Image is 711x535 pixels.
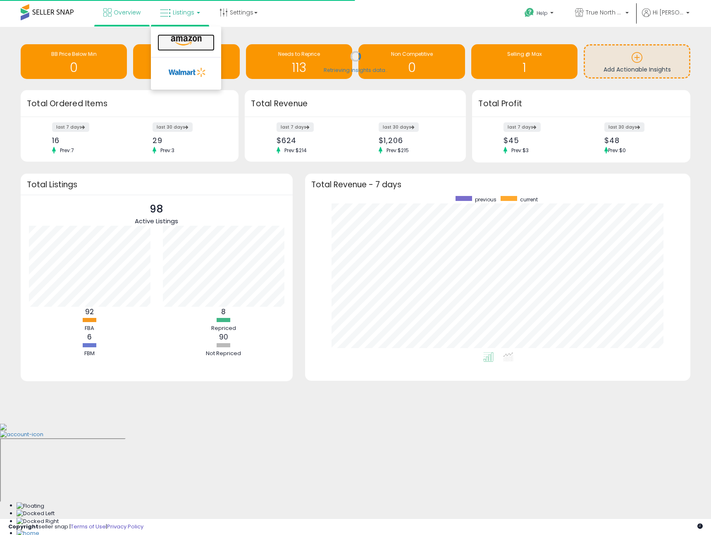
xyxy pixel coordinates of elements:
div: $45 [503,136,575,145]
h3: Total Listings [27,182,286,188]
div: $1,206 [379,136,451,145]
div: FBA [65,325,115,332]
h3: Total Ordered Items [27,98,232,110]
b: 92 [85,307,94,317]
span: Overview [114,8,141,17]
b: 8 [221,307,226,317]
b: 6 [87,332,92,342]
span: Listings [173,8,194,17]
div: $624 [277,136,349,145]
label: last 7 days [52,122,89,132]
label: last 30 days [379,122,419,132]
div: 29 [153,136,224,145]
p: 98 [135,201,178,217]
span: Prev: $3 [507,147,533,154]
div: Repriced [199,325,248,332]
h3: Total Profit [478,98,684,110]
img: Floating [17,502,44,510]
span: Prev: 7 [56,147,78,154]
span: Prev: 3 [156,147,179,154]
h3: Total Revenue [251,98,460,110]
img: Docked Left [17,510,55,518]
div: $48 [604,136,676,145]
span: Prev: $0 [608,147,626,154]
div: FBM [65,350,115,358]
img: Docked Right [17,518,59,525]
label: last 7 days [503,122,541,132]
span: Prev: $215 [382,147,413,154]
h3: Total Revenue - 7 days [311,182,685,188]
span: Prev: $214 [280,147,311,154]
div: Not Repriced [199,350,248,358]
span: True North Supply & Co. CA [586,8,623,17]
label: last 30 days [604,122,644,132]
i: Get Help [524,7,534,18]
span: Help [537,10,548,17]
div: Retrieving insights data.. [324,67,388,74]
div: 16 [52,136,124,145]
span: previous [475,196,496,203]
a: Hi [PERSON_NAME] [642,8,690,27]
span: Active Listings [135,217,178,225]
a: Help [518,1,562,27]
span: Hi [PERSON_NAME] [653,8,684,17]
label: last 30 days [153,122,193,132]
b: 90 [219,332,228,342]
span: current [520,196,538,203]
label: last 7 days [277,122,314,132]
